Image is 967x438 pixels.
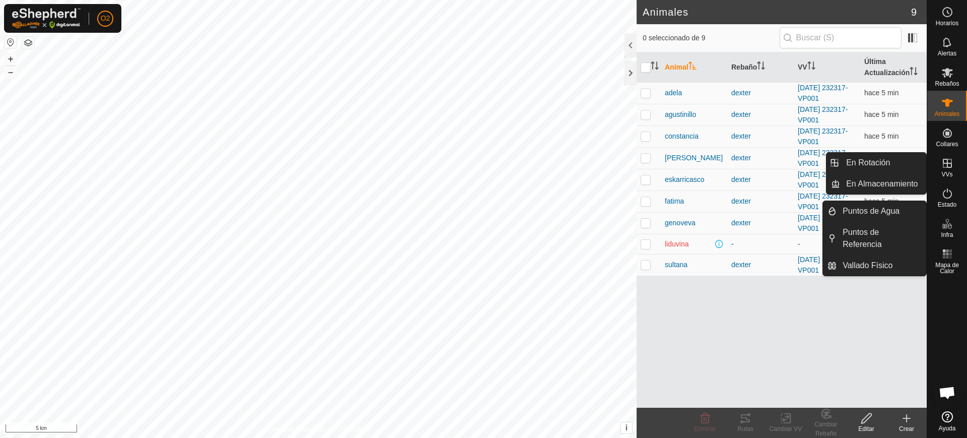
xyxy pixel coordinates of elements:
span: 9 [911,5,917,20]
li: Puntos de Referencia [823,222,926,255]
span: constancia [665,131,699,142]
a: Política de Privacidad [266,425,324,434]
a: [DATE] 232317-VP001 [798,149,848,167]
button: Capas del Mapa [22,37,34,49]
span: Animales [935,111,959,117]
div: dexter [731,88,790,98]
a: [DATE] 232317-VP001 [798,214,848,232]
button: – [5,66,17,78]
span: Rebaños [935,81,959,87]
span: sultana [665,260,687,270]
span: Ayuda [939,425,956,431]
th: Animal [661,52,727,83]
span: liduvina [665,239,688,249]
div: Chat abierto [932,378,962,408]
span: Horarios [936,20,958,26]
span: adela [665,88,682,98]
div: Cambiar Rebaño [806,420,846,438]
li: Vallado Físico [823,256,926,276]
span: Alertas [938,50,956,56]
span: O2 [101,13,110,24]
span: Puntos de Referencia [843,226,920,251]
span: genoveva [665,218,696,228]
span: Eliminar [694,425,716,432]
div: Rutas [725,424,766,433]
th: Rebaño [727,52,794,83]
div: dexter [731,109,790,120]
li: En Rotación [826,153,926,173]
a: En Rotación [840,153,926,173]
li: En Almacenamiento [826,174,926,194]
img: Logo Gallagher [12,8,81,29]
span: Mapa de Calor [930,262,964,274]
span: 0 seleccionado de 9 [643,33,780,43]
p-sorticon: Activar para ordenar [688,63,697,71]
p-sorticon: Activar para ordenar [910,69,918,77]
span: En Almacenamiento [846,178,918,190]
th: VV [794,52,860,83]
a: [DATE] 232317-VP001 [798,84,848,102]
div: dexter [731,174,790,185]
th: Última Actualización [860,52,927,83]
span: En Rotación [846,157,890,169]
a: Vallado Físico [837,256,926,276]
span: i [626,423,628,432]
div: dexter [731,196,790,207]
input: Buscar (S) [780,27,902,48]
span: VVs [941,171,952,177]
span: Collares [936,141,958,147]
span: fatima [665,196,684,207]
p-sorticon: Activar para ordenar [807,63,815,71]
a: Contáctenos [336,425,370,434]
div: dexter [731,218,790,228]
span: 15 sept 2025, 18:22 [864,89,899,97]
div: Cambiar VV [766,424,806,433]
div: dexter [731,260,790,270]
a: Puntos de Agua [837,201,926,221]
div: dexter [731,131,790,142]
span: Puntos de Agua [843,205,900,217]
li: Puntos de Agua [823,201,926,221]
div: Crear [886,424,927,433]
button: Restablecer Mapa [5,36,17,48]
a: Ayuda [927,407,967,435]
a: [DATE] 232317-VP001 [798,170,848,189]
span: 15 sept 2025, 18:22 [864,132,899,140]
span: Vallado Físico [843,260,892,272]
a: Puntos de Referencia [837,222,926,255]
div: Editar [846,424,886,433]
a: [DATE] 232317-VP001 [798,127,848,146]
p-sorticon: Activar para ordenar [651,63,659,71]
span: agustinillo [665,109,696,120]
span: 15 sept 2025, 18:22 [864,197,899,205]
span: Infra [941,232,953,238]
h2: Animales [643,6,911,18]
button: + [5,53,17,65]
app-display-virtual-paddock-transition: - [798,240,800,248]
p-sorticon: Activar para ordenar [757,63,765,71]
a: [DATE] 232317-VP001 [798,192,848,211]
div: dexter [731,153,790,163]
span: [PERSON_NAME] [665,153,723,163]
span: eskarricasco [665,174,705,185]
button: i [621,422,632,433]
span: Estado [938,202,956,208]
span: 15 sept 2025, 18:21 [864,110,899,118]
a: [DATE] 232317-VP001 [798,105,848,124]
a: En Almacenamiento [840,174,926,194]
a: [DATE] 232317-VP001 [798,256,848,274]
div: - [731,239,790,249]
